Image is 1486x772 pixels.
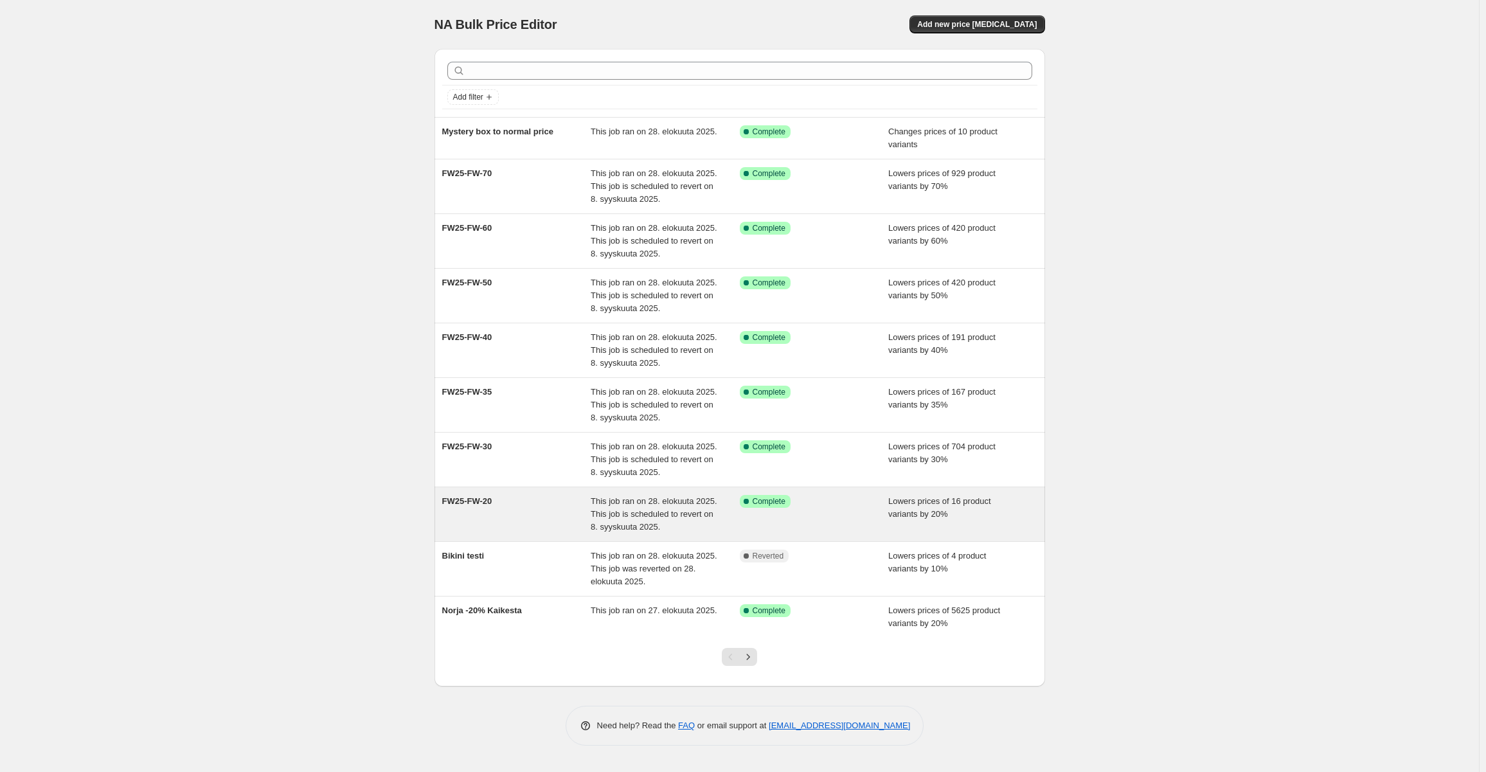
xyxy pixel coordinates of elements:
[442,496,492,506] span: FW25-FW-20
[888,278,996,300] span: Lowers prices of 420 product variants by 50%
[888,442,996,464] span: Lowers prices of 704 product variants by 30%
[753,496,785,507] span: Complete
[753,168,785,179] span: Complete
[739,648,757,666] button: Next
[591,278,717,313] span: This job ran on 28. elokuuta 2025. This job is scheduled to revert on 8. syyskuuta 2025.
[917,19,1037,30] span: Add new price [MEDICAL_DATA]
[442,168,492,178] span: FW25-FW-70
[888,387,996,409] span: Lowers prices of 167 product variants by 35%
[888,223,996,246] span: Lowers prices of 420 product variants by 60%
[888,606,1000,628] span: Lowers prices of 5625 product variants by 20%
[442,332,492,342] span: FW25-FW-40
[442,442,492,451] span: FW25-FW-30
[753,278,785,288] span: Complete
[888,496,991,519] span: Lowers prices of 16 product variants by 20%
[591,168,717,204] span: This job ran on 28. elokuuta 2025. This job is scheduled to revert on 8. syyskuuta 2025.
[888,168,996,191] span: Lowers prices of 929 product variants by 70%
[888,332,996,355] span: Lowers prices of 191 product variants by 40%
[753,606,785,616] span: Complete
[453,92,483,102] span: Add filter
[442,127,553,136] span: Mystery box to normal price
[888,551,986,573] span: Lowers prices of 4 product variants by 10%
[678,721,695,730] a: FAQ
[591,387,717,422] span: This job ran on 28. elokuuta 2025. This job is scheduled to revert on 8. syyskuuta 2025.
[442,387,492,397] span: FW25-FW-35
[442,223,492,233] span: FW25-FW-60
[753,223,785,233] span: Complete
[591,442,717,477] span: This job ran on 28. elokuuta 2025. This job is scheduled to revert on 8. syyskuuta 2025.
[753,442,785,452] span: Complete
[442,278,492,287] span: FW25-FW-50
[442,606,522,615] span: Norja -20% Kaikesta
[591,223,717,258] span: This job ran on 28. elokuuta 2025. This job is scheduled to revert on 8. syyskuuta 2025.
[909,15,1044,33] button: Add new price [MEDICAL_DATA]
[753,127,785,137] span: Complete
[442,551,485,561] span: Bikini testi
[591,606,717,615] span: This job ran on 27. elokuuta 2025.
[591,551,717,586] span: This job ran on 28. elokuuta 2025. This job was reverted on 28. elokuuta 2025.
[753,387,785,397] span: Complete
[591,496,717,532] span: This job ran on 28. elokuuta 2025. This job is scheduled to revert on 8. syyskuuta 2025.
[888,127,998,149] span: Changes prices of 10 product variants
[722,648,757,666] nav: Pagination
[597,721,679,730] span: Need help? Read the
[434,17,557,31] span: NA Bulk Price Editor
[753,551,784,561] span: Reverted
[753,332,785,343] span: Complete
[591,332,717,368] span: This job ran on 28. elokuuta 2025. This job is scheduled to revert on 8. syyskuuta 2025.
[769,721,910,730] a: [EMAIL_ADDRESS][DOMAIN_NAME]
[695,721,769,730] span: or email support at
[447,89,499,105] button: Add filter
[591,127,717,136] span: This job ran on 28. elokuuta 2025.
